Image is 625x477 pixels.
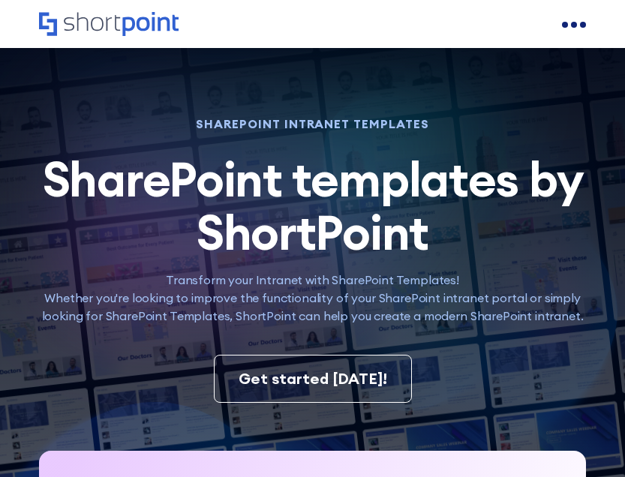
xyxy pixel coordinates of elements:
[39,12,179,37] a: Home
[239,367,387,390] div: Get started [DATE]!
[214,355,412,403] a: Get started [DATE]!
[39,118,586,129] h1: SHAREPOINT INTRANET TEMPLATES
[562,13,586,37] a: open menu
[39,271,586,325] p: Transform your Intranet with SharePoint Templates! Whether you're looking to improve the function...
[43,148,583,262] span: SharePoint templates by ShortPoint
